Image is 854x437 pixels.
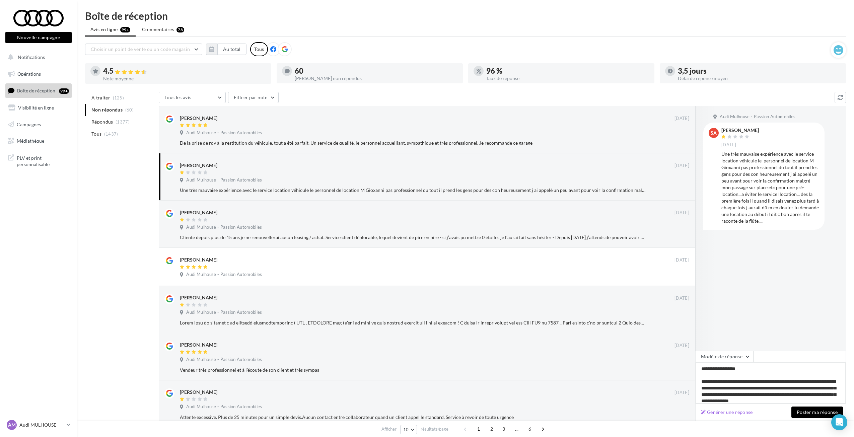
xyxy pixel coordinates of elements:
span: Audi Mulhouse - Passion Automobiles [720,114,795,120]
span: Répondus [91,119,113,125]
button: Notifications [4,50,70,64]
div: [PERSON_NAME] [180,342,217,348]
span: (125) [113,95,124,100]
div: [PERSON_NAME] [180,257,217,263]
span: Notifications [18,54,45,60]
a: Boîte de réception99+ [4,83,73,98]
span: A traiter [91,94,110,101]
span: Audi Mulhouse - Passion Automobiles [186,357,262,363]
a: Médiathèque [4,134,73,148]
span: [DATE] [674,390,689,396]
span: Tous les avis [164,94,192,100]
span: Opérations [17,71,41,77]
span: Audi Mulhouse - Passion Automobiles [186,309,262,315]
span: Audi Mulhouse - Passion Automobiles [186,404,262,410]
span: 10 [403,427,409,432]
div: Lorem ipsu do sitamet c ad elitsedd eiusmodtemporinc ( UTL , ETDOLORE mag ) a'eni ad mini ve quis... [180,319,646,326]
a: PLV et print personnalisable [4,151,73,170]
div: 96 % [486,67,649,75]
div: [PERSON_NAME] non répondus [295,76,457,81]
span: AM [8,422,16,428]
div: 60 [295,67,457,75]
div: Une très mauvaise expérience avec le service location véhicule le personnel de location M Gioxann... [721,151,819,224]
div: Attente excessive. Plus de 25 minutes pour un simple devis.Aucun contact entre collaborateur quan... [180,414,646,421]
span: Visibilité en ligne [18,105,54,111]
div: Vendeur très professionnel et à l'écoute de son client et très sympas [180,367,646,373]
div: 4.5 [103,67,266,75]
span: [DATE] [721,142,736,148]
div: [PERSON_NAME] [180,115,217,122]
div: [PERSON_NAME] [180,162,217,169]
span: Audi Mulhouse - Passion Automobiles [186,224,262,230]
a: Opérations [4,67,73,81]
span: Afficher [381,426,397,432]
span: Audi Mulhouse - Passion Automobiles [186,272,262,278]
div: Délai de réponse moyen [678,76,841,81]
div: 78 [176,27,184,32]
span: Audi Mulhouse - Passion Automobiles [186,177,262,183]
div: Open Intercom Messenger [831,414,847,430]
button: Poster ma réponse [791,407,843,418]
div: [PERSON_NAME] [180,294,217,301]
button: Tous les avis [159,92,226,103]
span: [DATE] [674,295,689,301]
span: 3 [498,424,509,434]
span: Boîte de réception [17,88,55,93]
span: [DATE] [674,343,689,349]
button: 10 [400,425,417,434]
button: Modèle de réponse [695,351,754,362]
span: Campagnes [17,121,41,127]
div: Taux de réponse [486,76,649,81]
span: SA [711,130,717,136]
div: 3,5 jours [678,67,841,75]
div: [PERSON_NAME] [721,128,759,133]
span: résultats/page [421,426,448,432]
p: Audi MULHOUSE [19,422,64,428]
span: Commentaires [142,26,174,33]
div: 99+ [59,88,69,94]
span: [DATE] [674,163,689,169]
div: Note moyenne [103,76,266,81]
button: Générer une réponse [698,408,756,416]
div: [PERSON_NAME] [180,389,217,395]
div: [PERSON_NAME] [180,209,217,216]
span: (1377) [116,119,130,125]
span: 2 [486,424,497,434]
button: Au total [206,44,246,55]
a: Visibilité en ligne [4,101,73,115]
span: [DATE] [674,116,689,122]
span: PLV et print personnalisable [17,153,69,168]
button: Filtrer par note [228,92,279,103]
span: Choisir un point de vente ou un code magasin [91,46,190,52]
div: De la prise de rdv à la restitution du véhicule, tout a été parfait. Un service de qualité, le pe... [180,140,646,146]
button: Choisir un point de vente ou un code magasin [85,44,202,55]
div: Cliente depuis plus de 15 ans je ne renouvellerai aucun leasing / achat. Service client déplorabl... [180,234,646,241]
span: Audi Mulhouse - Passion Automobiles [186,130,262,136]
div: Une très mauvaise expérience avec le service location véhicule le personnel de location M Gioxann... [180,187,646,194]
span: [DATE] [674,257,689,263]
div: Boîte de réception [85,11,846,21]
button: Au total [217,44,246,55]
a: Campagnes [4,118,73,132]
div: Tous [250,42,268,56]
span: Médiathèque [17,138,44,144]
span: [DATE] [674,210,689,216]
span: (1437) [104,131,118,137]
button: Nouvelle campagne [5,32,72,43]
a: AM Audi MULHOUSE [5,419,72,431]
span: Tous [91,131,101,137]
span: 1 [473,424,484,434]
span: 6 [524,424,535,434]
span: ... [511,424,522,434]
